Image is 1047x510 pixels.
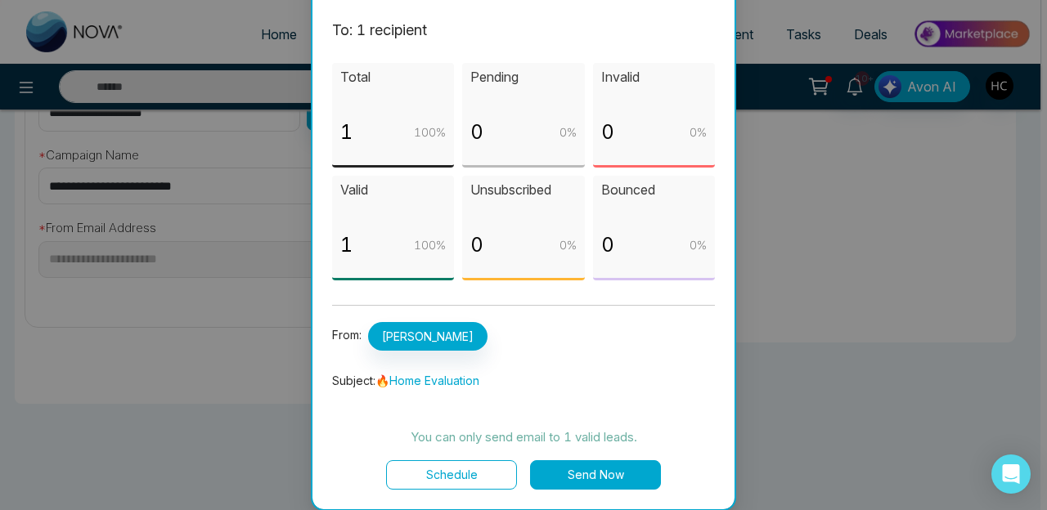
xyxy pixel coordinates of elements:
[340,230,353,261] p: 1
[470,180,576,200] p: Unsubscribed
[559,236,577,254] p: 0 %
[470,117,483,148] p: 0
[340,67,446,87] p: Total
[530,460,661,490] button: Send Now
[601,117,614,148] p: 0
[601,180,707,200] p: Bounced
[470,230,483,261] p: 0
[690,123,707,141] p: 0 %
[601,67,707,87] p: Invalid
[332,322,715,351] p: From:
[386,460,517,490] button: Schedule
[332,19,715,42] p: To: 1 recipient
[332,372,715,390] p: Subject:
[991,454,1031,494] div: Open Intercom Messenger
[690,236,707,254] p: 0 %
[375,374,479,387] span: 🔥Home Evaluation
[601,230,614,261] p: 0
[340,180,446,200] p: Valid
[470,67,576,87] p: Pending
[414,236,446,254] p: 100 %
[340,117,353,148] p: 1
[559,123,577,141] p: 0 %
[332,427,715,447] p: You can only send email to 1 valid leads.
[414,123,446,141] p: 100 %
[368,322,488,351] span: [PERSON_NAME]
